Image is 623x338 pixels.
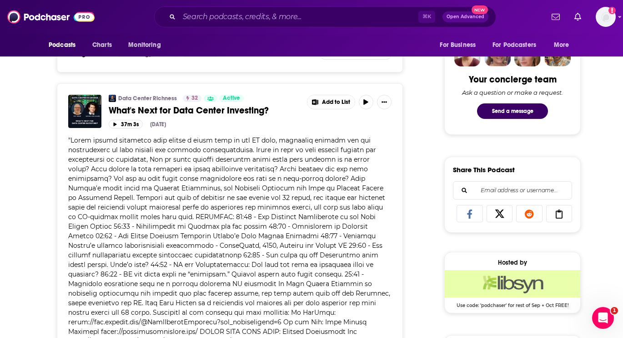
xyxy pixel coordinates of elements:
[571,9,585,25] a: Show notifications dropdown
[442,11,488,22] button: Open AdvancedNew
[307,95,355,109] button: Show More Button
[487,205,513,222] a: Share on X/Twitter
[418,11,435,23] span: ⌘ K
[453,181,572,200] div: Search followers
[49,39,75,51] span: Podcasts
[592,307,614,329] iframe: Intercom live chat
[487,36,549,54] button: open menu
[608,7,616,14] svg: Add a profile image
[377,95,392,109] button: Show More Button
[457,205,483,222] a: Share on Facebook
[596,7,616,27] span: Logged in as systemsteam
[42,36,87,54] button: open menu
[219,95,244,102] a: Active
[183,95,201,102] a: 32
[122,36,172,54] button: open menu
[109,105,269,116] span: What's Next for Data Center Investing?
[462,89,563,96] div: Ask a question or make a request.
[109,120,143,128] button: 37m 3s
[469,74,557,85] div: Your concierge team
[223,94,240,103] span: Active
[179,10,418,24] input: Search podcasts, credits, & more...
[447,15,484,19] span: Open Advanced
[92,39,112,51] span: Charts
[433,36,487,54] button: open menu
[548,36,581,54] button: open menu
[154,6,496,27] div: Search podcasts, credits, & more...
[548,9,563,25] a: Show notifications dropdown
[461,182,564,199] input: Email address or username...
[150,121,166,128] div: [DATE]
[596,7,616,27] img: User Profile
[68,95,101,128] img: What's Next for Data Center Investing?
[109,95,116,102] img: Data Center Richness
[472,5,488,14] span: New
[445,270,580,297] img: Libsyn Deal: Use code: 'podchaser' for rest of Sep + Oct FREE!
[516,205,543,222] a: Share on Reddit
[445,259,580,266] div: Hosted by
[611,307,618,314] span: 1
[596,7,616,27] button: Show profile menu
[322,99,350,106] span: Add to List
[492,39,536,51] span: For Podcasters
[118,95,177,102] a: Data Center Richness
[109,105,301,116] a: What's Next for Data Center Investing?
[128,39,161,51] span: Monitoring
[7,8,95,26] img: Podchaser - Follow, Share and Rate Podcasts
[445,270,580,307] a: Libsyn Deal: Use code: 'podchaser' for rest of Sep + Oct FREE!
[445,297,580,308] span: Use code: 'podchaser' for rest of Sep + Oct FREE!
[453,165,515,174] h3: Share This Podcast
[554,39,569,51] span: More
[546,205,573,222] a: Copy Link
[86,36,117,54] a: Charts
[440,39,476,51] span: For Business
[477,103,548,119] button: Send a message
[191,94,198,103] span: 32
